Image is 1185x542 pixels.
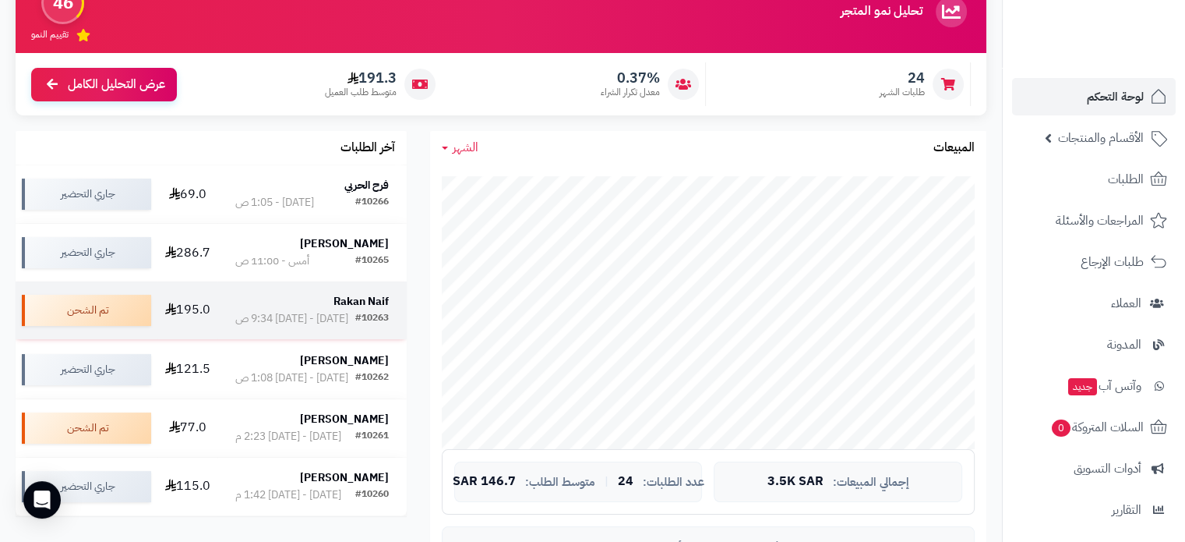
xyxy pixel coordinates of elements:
td: 77.0 [157,399,217,457]
span: 0.37% [601,69,660,87]
a: عرض التحليل الكامل [31,68,177,101]
div: تم الشحن [22,413,151,444]
span: طلبات الإرجاع [1081,251,1144,273]
span: الأقسام والمنتجات [1058,127,1144,149]
h3: المبيعات [933,141,975,155]
span: عرض التحليل الكامل [68,76,165,94]
span: السلات المتروكة [1050,416,1144,438]
td: 69.0 [157,165,217,223]
span: 3.5K SAR [767,475,824,489]
span: لوحة التحكم [1087,86,1144,108]
span: 191.3 [325,69,397,87]
div: جاري التحضير [22,471,151,502]
td: 286.7 [157,224,217,282]
div: جاري التحضير [22,179,151,210]
span: إجمالي المبيعات: [833,476,909,489]
span: متوسط طلب العميل [325,86,397,99]
div: #10261 [355,429,389,445]
div: جاري التحضير [22,354,151,385]
h3: تحليل نمو المتجر [841,5,922,19]
img: logo-2.png [1079,27,1170,60]
div: #10263 [355,311,389,327]
h3: آخر الطلبات [340,141,395,155]
a: المراجعات والأسئلة [1012,202,1176,239]
strong: [PERSON_NAME] [300,352,389,369]
div: [DATE] - [DATE] 1:42 م [235,487,341,503]
span: الطلبات [1108,168,1144,190]
a: أدوات التسويق [1012,450,1176,487]
span: تقييم النمو [31,28,69,41]
strong: فرح الحربي [344,177,389,193]
strong: [PERSON_NAME] [300,469,389,486]
div: [DATE] - [DATE] 2:23 م [235,429,341,445]
span: 24 [618,475,633,489]
span: التقارير [1112,499,1141,521]
span: متوسط الطلب: [525,476,595,489]
a: الشهر [442,139,478,157]
div: [DATE] - [DATE] 9:34 ص [235,311,348,327]
span: طلبات الشهر [880,86,925,99]
div: [DATE] - 1:05 ص [235,195,314,211]
span: جديد [1068,378,1097,395]
a: وآتس آبجديد [1012,367,1176,405]
div: [DATE] - [DATE] 1:08 ص [235,370,348,386]
span: 0 [1051,419,1071,437]
div: تم الشحن [22,295,151,326]
strong: [PERSON_NAME] [300,236,389,252]
div: جاري التحضير [22,237,151,268]
td: 121.5 [157,341,217,399]
a: السلات المتروكة0 [1012,409,1176,446]
span: العملاء [1111,292,1141,314]
a: المدونة [1012,326,1176,363]
strong: [PERSON_NAME] [300,411,389,427]
span: عدد الطلبات: [643,476,704,489]
span: أدوات التسويق [1074,458,1141,480]
span: وآتس آب [1067,375,1141,397]
a: الطلبات [1012,161,1176,198]
div: #10262 [355,370,389,386]
span: معدل تكرار الشراء [601,86,660,99]
span: المراجعات والأسئلة [1056,210,1144,232]
span: 24 [880,69,925,87]
a: طلبات الإرجاع [1012,243,1176,281]
div: #10265 [355,253,389,269]
div: أمس - 11:00 ص [235,253,309,269]
div: #10260 [355,487,389,503]
span: 146.7 SAR [453,475,516,489]
a: لوحة التحكم [1012,78,1176,115]
span: الشهر [453,138,478,157]
div: #10266 [355,195,389,211]
a: التقارير [1012,491,1176,529]
a: العملاء [1012,285,1176,322]
div: Open Intercom Messenger [23,481,61,519]
span: | [605,476,608,487]
td: 195.0 [157,282,217,339]
strong: Rakan Naif [333,293,389,310]
td: 115.0 [157,458,217,515]
span: المدونة [1107,334,1141,356]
